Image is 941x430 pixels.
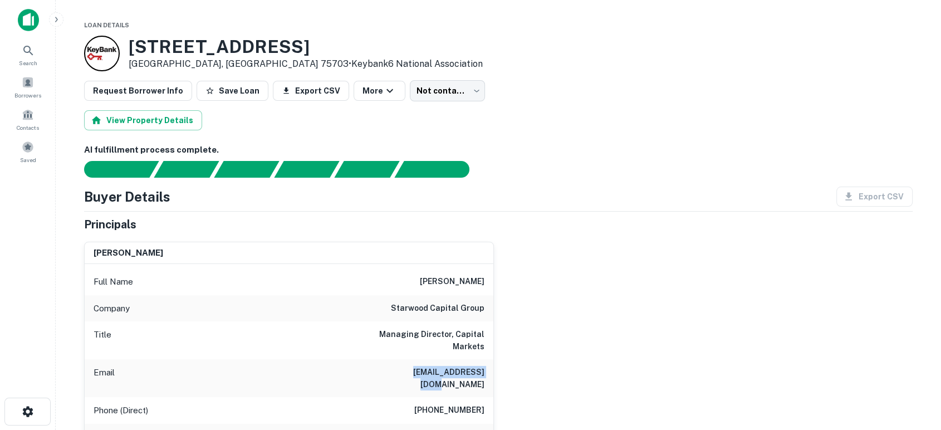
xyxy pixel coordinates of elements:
div: Documents found, AI parsing details... [214,161,279,178]
a: Contacts [3,104,52,134]
h5: Principals [84,216,136,233]
span: Saved [20,155,36,164]
p: Full Name [94,275,133,289]
p: Title [94,328,111,353]
span: Loan Details [84,22,129,28]
button: Request Borrower Info [84,81,192,101]
div: Sending borrower request to AI... [71,161,154,178]
span: Contacts [17,123,39,132]
a: Saved [3,136,52,167]
h6: [PERSON_NAME] [420,275,484,289]
button: View Property Details [84,110,202,130]
h6: starwood capital group [391,302,484,315]
a: Search [3,40,52,70]
div: Principals found, still searching for contact information. This may take time... [334,161,399,178]
div: AI fulfillment process complete. [395,161,483,178]
p: Email [94,366,115,390]
a: Borrowers [3,72,52,102]
h3: [STREET_ADDRESS] [129,36,483,57]
button: Export CSV [273,81,349,101]
span: Borrowers [14,91,41,100]
img: capitalize-icon.png [18,9,39,31]
button: Save Loan [197,81,268,101]
iframe: Chat Widget [885,341,941,394]
h6: [PHONE_NUMBER] [414,404,484,417]
a: Keybank6 National Association [351,58,483,69]
p: Phone (Direct) [94,404,148,417]
div: Principals found, AI now looking for contact information... [274,161,339,178]
h6: [PERSON_NAME] [94,247,163,260]
p: Company [94,302,130,315]
button: More [354,81,405,101]
div: Your request is received and processing... [154,161,219,178]
h4: Buyer Details [84,187,170,207]
h6: AI fulfillment process complete. [84,144,913,157]
h6: [EMAIL_ADDRESS][DOMAIN_NAME] [351,366,484,390]
span: Search [19,58,37,67]
p: [GEOGRAPHIC_DATA], [GEOGRAPHIC_DATA] 75703 • [129,57,483,71]
h6: Managing Director, Capital Markets [351,328,484,353]
div: Not contacted [410,80,485,101]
